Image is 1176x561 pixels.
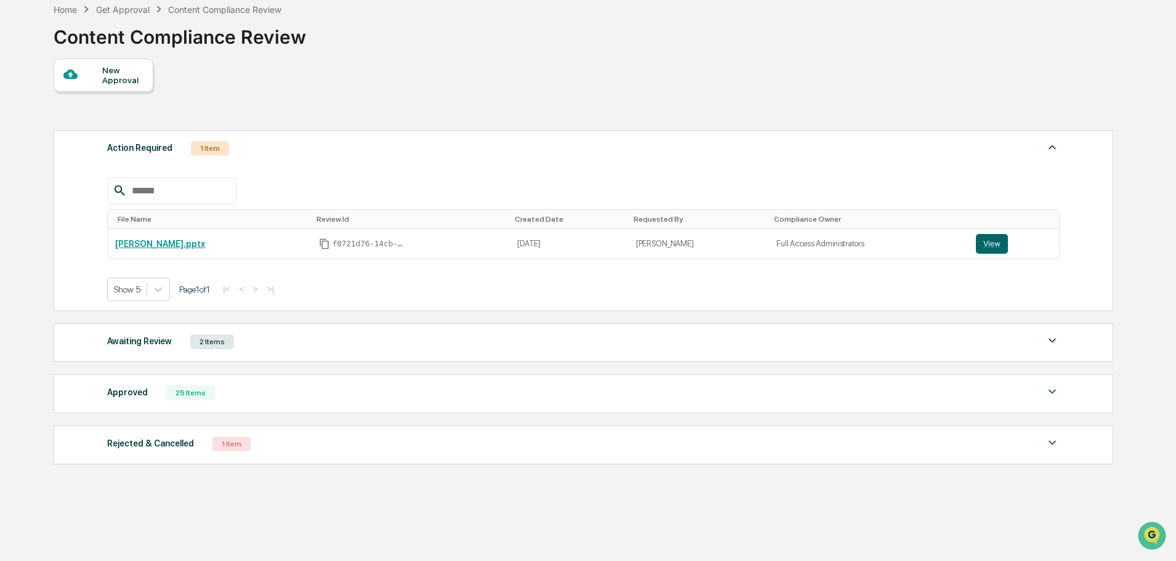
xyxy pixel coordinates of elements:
[1045,435,1060,450] img: caret
[12,220,22,230] div: 🖐️
[107,333,172,349] div: Awaiting Review
[38,167,100,177] span: [PERSON_NAME]
[96,4,150,15] div: Get Approval
[25,242,78,254] span: Data Lookup
[209,98,224,113] button: Start new chat
[12,243,22,253] div: 🔎
[87,272,149,281] a: Powered byPylon
[109,167,134,177] span: [DATE]
[629,229,770,259] td: [PERSON_NAME]
[12,94,34,116] img: 1746055101610-c473b297-6a78-478c-a979-82029cc54cd1
[316,215,505,224] div: Toggle SortBy
[1137,520,1170,554] iframe: Open customer support
[12,156,32,176] img: Jack Rasmussen
[102,219,153,231] span: Attestations
[1045,384,1060,399] img: caret
[25,168,34,178] img: 1746055101610-c473b297-6a78-478c-a979-82029cc54cd1
[634,215,765,224] div: Toggle SortBy
[976,234,1052,254] a: View
[1045,333,1060,348] img: caret
[107,435,194,451] div: Rejected & Cancelled
[264,284,278,294] button: >|
[118,215,306,224] div: Toggle SortBy
[25,219,79,231] span: Preclearance
[978,215,1055,224] div: Toggle SortBy
[26,94,48,116] img: 8933085812038_c878075ebb4cc5468115_72.jpg
[7,237,83,259] a: 🔎Data Lookup
[179,285,210,294] span: Page 1 of 1
[219,284,233,294] button: |<
[12,137,83,147] div: Past conversations
[769,229,968,259] td: Full Access Administrators
[515,215,623,224] div: Toggle SortBy
[123,272,149,281] span: Pylon
[55,94,202,107] div: Start new chat
[510,229,628,259] td: [DATE]
[102,167,107,177] span: •
[166,385,215,400] div: 25 Items
[55,107,169,116] div: We're available if you need us!
[168,4,281,15] div: Content Compliance Review
[54,16,306,48] div: Content Compliance Review
[89,220,99,230] div: 🗄️
[319,238,330,249] span: Copy Id
[12,26,224,46] p: How can we help?
[212,437,251,451] div: 1 Item
[191,134,224,149] button: See all
[7,214,84,236] a: 🖐️Preclearance
[976,234,1008,254] button: View
[54,4,77,15] div: Home
[191,141,229,156] div: 1 Item
[102,65,143,85] div: New Approval
[190,334,234,349] div: 2 Items
[107,384,148,400] div: Approved
[249,284,262,294] button: >
[332,239,406,249] span: f0721d76-14cb-4136-a0b2-80abbf9df85a
[115,239,205,249] a: [PERSON_NAME].pptx
[774,215,963,224] div: Toggle SortBy
[84,214,158,236] a: 🗄️Attestations
[235,284,248,294] button: <
[1045,140,1060,155] img: caret
[107,140,172,156] div: Action Required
